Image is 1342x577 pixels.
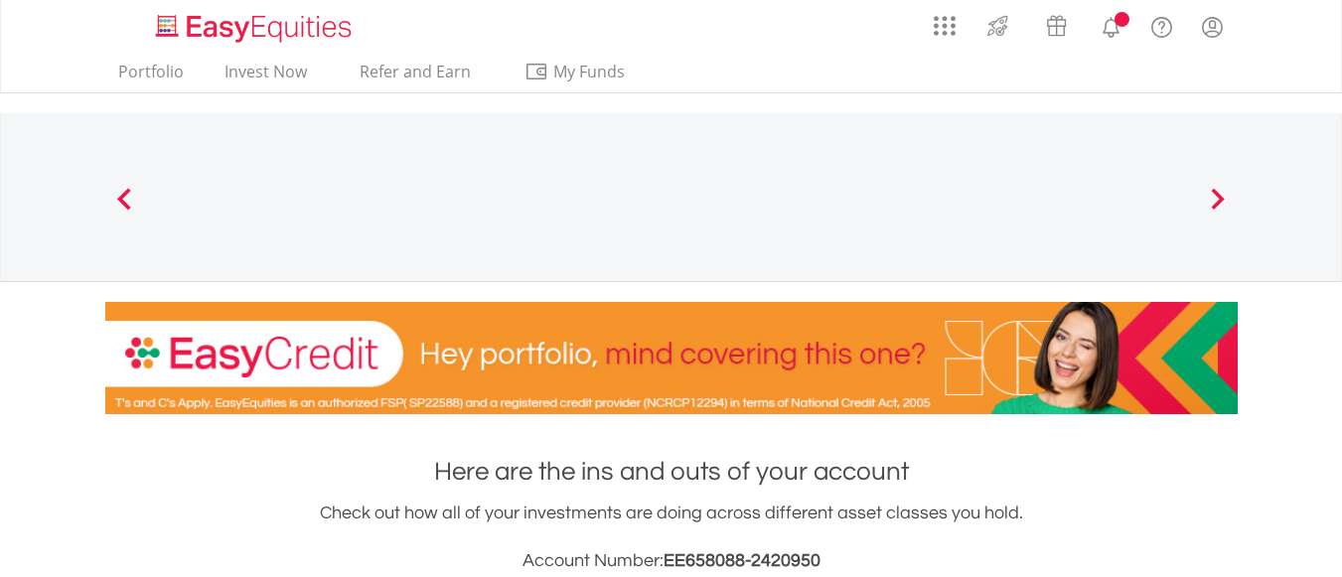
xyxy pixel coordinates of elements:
[105,454,1238,490] h1: Here are the ins and outs of your account
[152,12,360,45] img: EasyEquities_Logo.png
[524,59,655,84] span: My Funds
[1086,5,1136,45] a: Notifications
[1187,5,1238,49] a: My Profile
[110,62,192,92] a: Portfolio
[105,302,1238,414] img: EasyCredit Promotion Banner
[934,15,956,37] img: grid-menu-icon.svg
[664,551,820,570] span: EE658088-2420950
[105,500,1238,575] div: Check out how all of your investments are doing across different asset classes you hold.
[1040,10,1073,42] img: vouchers-v2.svg
[217,62,315,92] a: Invest Now
[360,61,471,82] span: Refer and Earn
[981,10,1014,42] img: thrive-v2.svg
[148,5,360,45] a: Home page
[1027,5,1086,42] a: Vouchers
[1136,5,1187,45] a: FAQ's and Support
[340,62,492,92] a: Refer and Earn
[921,5,969,37] a: AppsGrid
[105,547,1238,575] h3: Account Number:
